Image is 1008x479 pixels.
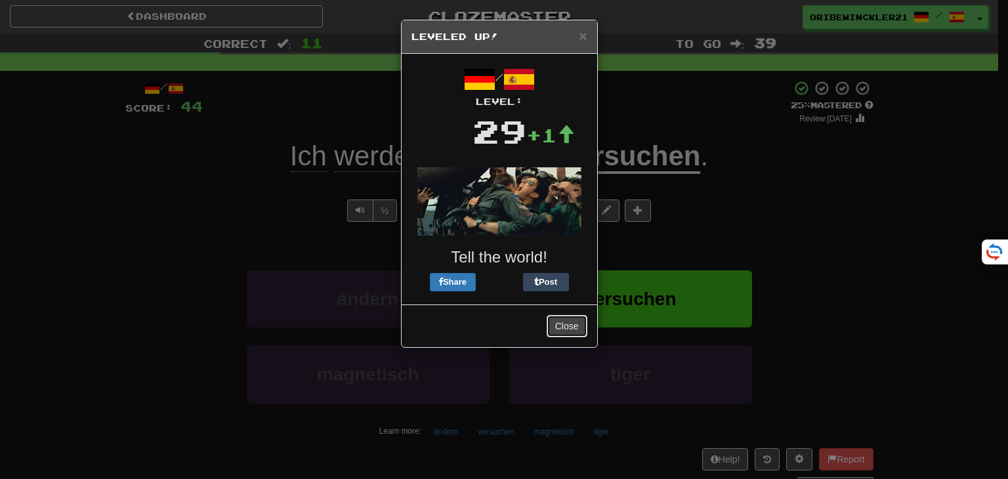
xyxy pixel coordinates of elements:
[472,108,526,154] div: 29
[417,167,581,236] img: topgun-769e91374289d1a7cee4bdcce2229f64f1fa97f7cbbef9a35b896cb17c9c8419.gif
[526,122,575,148] div: +1
[547,315,587,337] button: Close
[430,273,476,291] button: Share
[411,30,587,43] h5: Leveled Up!
[411,95,587,108] div: Level:
[476,273,523,291] iframe: X Post Button
[579,29,587,43] button: Close
[411,64,587,108] div: /
[523,273,569,291] button: Post
[411,249,587,266] h3: Tell the world!
[579,28,587,43] span: ×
